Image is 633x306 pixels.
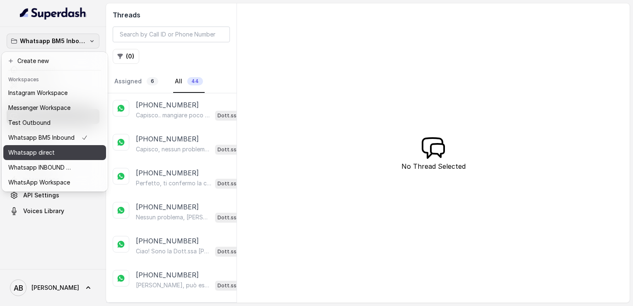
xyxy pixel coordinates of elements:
p: Whatsapp direct [8,148,55,158]
header: Workspaces [3,72,106,85]
p: Whatsapp BM5 Inbound [8,133,75,143]
p: Whatsapp BM5 Inbound [20,36,86,46]
p: Test Outbound [8,118,51,128]
button: Create new [3,53,106,68]
button: Whatsapp BM5 Inbound [7,34,99,49]
p: WhatsApp Workspace [8,177,70,187]
p: Whatsapp INBOUND Workspace [8,163,75,172]
p: Messenger Workspace [8,103,70,113]
p: Instagram Workspace [8,88,68,98]
div: Whatsapp BM5 Inbound [2,52,108,192]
